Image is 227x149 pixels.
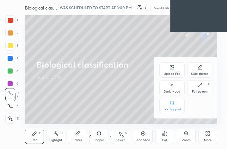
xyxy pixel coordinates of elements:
[192,90,208,93] div: Full screen
[164,90,180,93] div: Dark Mode
[208,83,210,86] div: F
[163,108,181,111] div: Live Support
[164,72,180,75] div: Upload File
[191,72,209,75] div: Slide theme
